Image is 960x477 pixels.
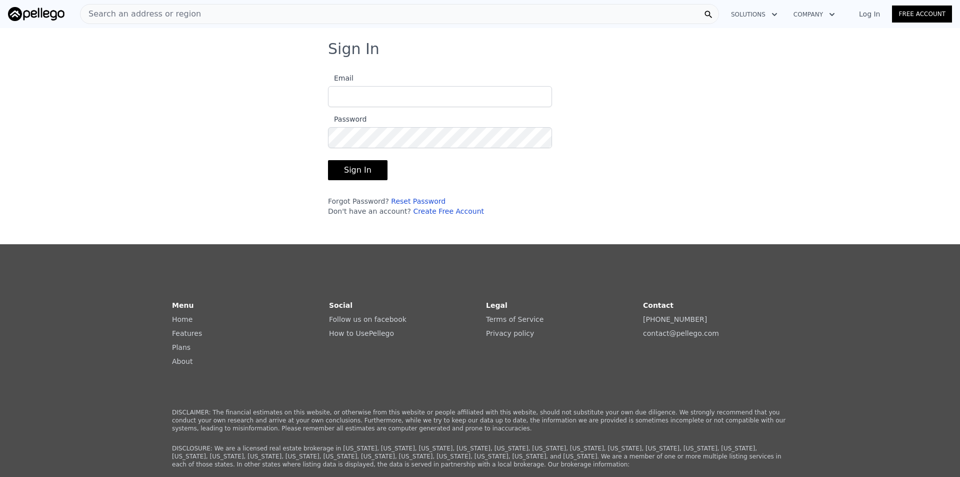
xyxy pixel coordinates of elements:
[391,197,445,205] a: Reset Password
[892,6,952,23] a: Free Account
[172,315,192,323] a: Home
[847,9,892,19] a: Log In
[328,40,632,58] h3: Sign In
[8,7,64,21] img: Pellego
[328,160,387,180] button: Sign In
[329,329,394,337] a: How to UsePellego
[80,8,201,20] span: Search an address or region
[172,343,190,351] a: Plans
[328,86,552,107] input: Email
[172,329,202,337] a: Features
[785,6,843,24] button: Company
[328,127,552,148] input: Password
[172,444,788,468] p: DISCLOSURE: We are a licensed real estate brokerage in [US_STATE], [US_STATE], [US_STATE], [US_ST...
[172,357,192,365] a: About
[172,408,788,432] p: DISCLAIMER: The financial estimates on this website, or otherwise from this website or people aff...
[486,315,543,323] a: Terms of Service
[643,315,707,323] a: [PHONE_NUMBER]
[328,115,366,123] span: Password
[643,329,719,337] a: contact@pellego.com
[413,207,484,215] a: Create Free Account
[328,196,552,216] div: Forgot Password? Don't have an account?
[328,74,353,82] span: Email
[329,315,406,323] a: Follow us on facebook
[723,6,785,24] button: Solutions
[486,301,507,309] strong: Legal
[329,301,352,309] strong: Social
[172,301,193,309] strong: Menu
[643,301,673,309] strong: Contact
[486,329,534,337] a: Privacy policy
